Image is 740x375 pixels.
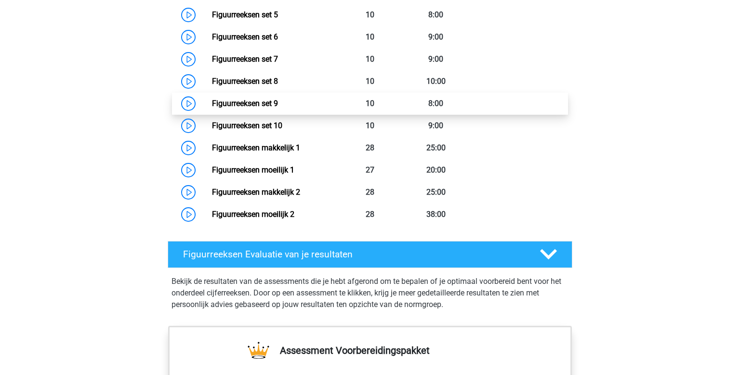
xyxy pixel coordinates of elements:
a: Figuurreeksen moeilijk 1 [212,165,294,174]
a: Figuurreeksen set 10 [212,121,282,130]
a: Figuurreeksen makkelijk 2 [212,187,300,197]
a: Figuurreeksen set 6 [212,32,278,41]
p: Bekijk de resultaten van de assessments die je hebt afgerond om te bepalen of je optimaal voorber... [172,276,568,310]
a: Figuurreeksen moeilijk 2 [212,210,294,219]
a: Figuurreeksen set 9 [212,99,278,108]
a: Figuurreeksen set 7 [212,54,278,64]
h4: Figuurreeksen Evaluatie van je resultaten [183,249,525,260]
a: Figuurreeksen set 5 [212,10,278,19]
a: Figuurreeksen Evaluatie van je resultaten [164,241,576,268]
a: Figuurreeksen set 8 [212,77,278,86]
a: Figuurreeksen makkelijk 1 [212,143,300,152]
